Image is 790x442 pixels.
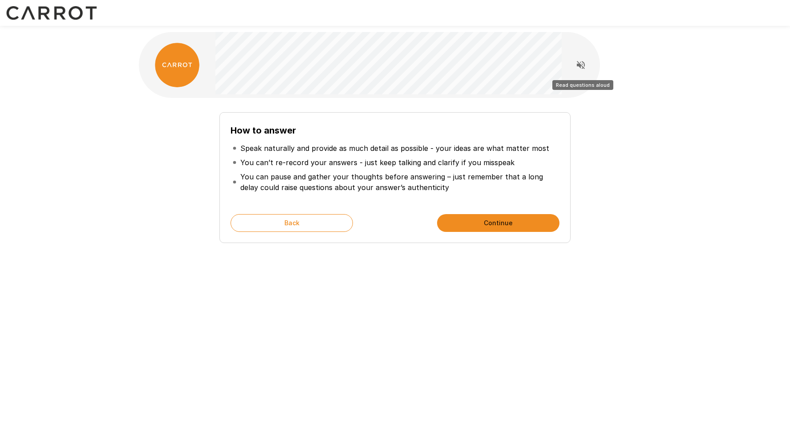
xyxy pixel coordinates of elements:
[155,43,199,87] img: carrot_logo.png
[572,56,590,74] button: Read questions aloud
[437,214,559,232] button: Continue
[231,214,353,232] button: Back
[552,80,613,90] div: Read questions aloud
[240,171,557,193] p: You can pause and gather your thoughts before answering – just remember that a long delay could r...
[240,143,549,154] p: Speak naturally and provide as much detail as possible - your ideas are what matter most
[240,157,515,168] p: You can’t re-record your answers - just keep talking and clarify if you misspeak
[231,125,296,136] b: How to answer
